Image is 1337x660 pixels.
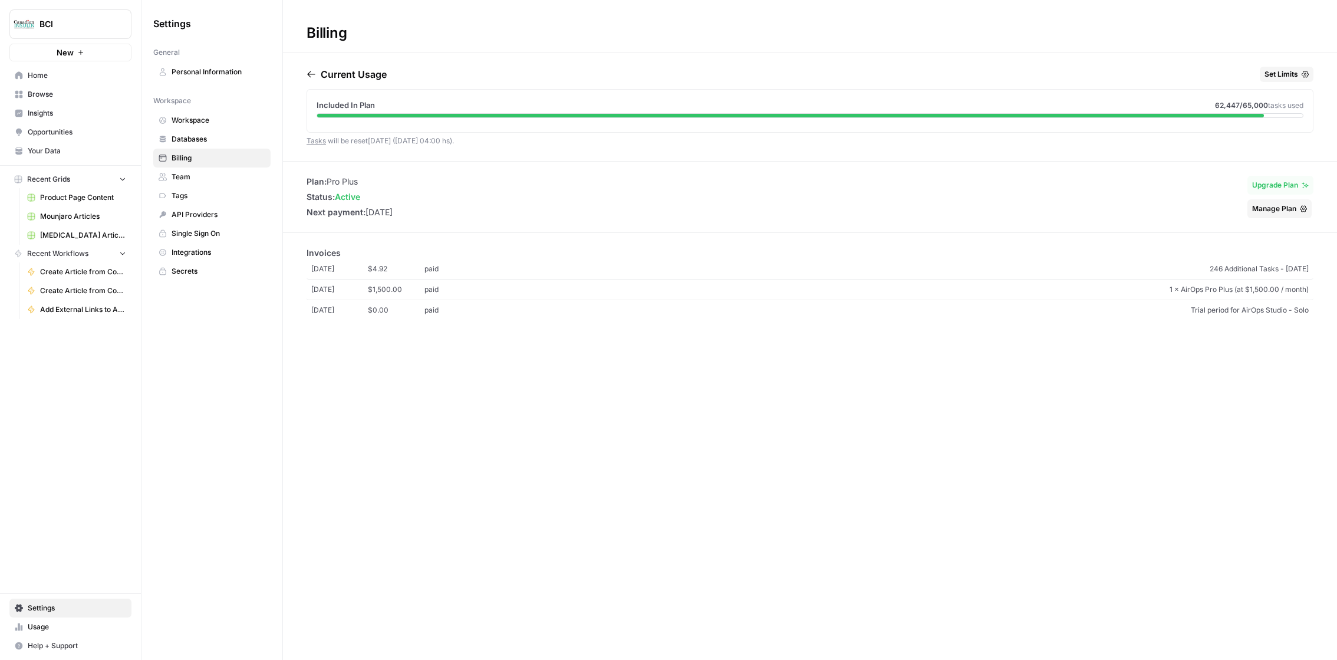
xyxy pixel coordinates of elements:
[27,248,88,259] span: Recent Workflows
[424,264,481,274] span: paid
[9,66,131,85] a: Home
[153,224,271,243] a: Single Sign On
[307,247,1313,259] p: Invoices
[1252,180,1298,191] span: Upgrade Plan
[172,209,265,220] span: API Providers
[9,104,131,123] a: Insights
[1247,199,1312,218] button: Manage Plan
[40,304,126,315] span: Add External Links to Article
[40,192,126,203] span: Product Page Content
[172,115,265,126] span: Workspace
[153,130,271,149] a: Databases
[153,149,271,168] a: Billing
[9,636,131,655] button: Help + Support
[9,123,131,142] a: Opportunities
[307,192,335,202] span: Status:
[1260,67,1313,82] button: Set Limits
[28,641,126,651] span: Help + Support
[172,153,265,163] span: Billing
[317,99,375,111] span: Included In Plan
[153,111,271,130] a: Workspace
[424,305,481,316] span: paid
[153,168,271,186] a: Team
[1268,101,1303,110] span: tasks used
[28,622,126,632] span: Usage
[28,146,126,156] span: Your Data
[307,259,1313,280] a: [DATE]$4.92paid246 Additional Tasks - [DATE]
[368,305,424,316] span: $0.00
[307,136,454,145] span: will be reset [DATE] ([DATE] 04:00 hs) .
[368,264,424,274] span: $4.92
[481,305,1309,316] span: Trial period for AirOps Studio - Solo
[307,206,393,218] li: [DATE]
[22,226,131,245] a: [MEDICAL_DATA] Articles
[28,108,126,119] span: Insights
[311,264,368,274] span: [DATE]
[22,281,131,300] a: Create Article from Content Brief - [PERSON_NAME]
[153,243,271,262] a: Integrations
[22,300,131,319] a: Add External Links to Article
[9,245,131,262] button: Recent Workflows
[14,14,35,35] img: BCI Logo
[172,191,265,201] span: Tags
[153,96,191,106] span: Workspace
[40,267,126,277] span: Create Article from Content Brief - [MEDICAL_DATA]
[9,618,131,636] a: Usage
[335,192,360,202] span: active
[307,136,326,145] a: Tasks
[9,170,131,188] button: Recent Grids
[172,247,265,258] span: Integrations
[40,230,126,241] span: [MEDICAL_DATA] Articles
[57,47,74,58] span: New
[22,188,131,207] a: Product Page Content
[40,285,126,296] span: Create Article from Content Brief - [PERSON_NAME]
[283,24,370,42] div: Billing
[22,262,131,281] a: Create Article from Content Brief - [MEDICAL_DATA]
[153,186,271,205] a: Tags
[1247,176,1313,195] button: Upgrade Plan
[311,284,368,295] span: [DATE]
[9,44,131,61] button: New
[153,17,191,31] span: Settings
[39,18,111,30] span: BCI
[172,172,265,182] span: Team
[321,67,387,81] p: Current Usage
[28,89,126,100] span: Browse
[307,207,365,217] span: Next payment:
[153,63,271,81] a: Personal Information
[311,305,368,316] span: [DATE]
[368,284,424,295] span: $1,500.00
[424,284,481,295] span: paid
[40,211,126,222] span: Mounjaro Articles
[307,300,1313,320] a: [DATE]$0.00paidTrial period for AirOps Studio - Solo
[307,176,327,186] span: Plan:
[172,266,265,277] span: Secrets
[153,262,271,281] a: Secrets
[172,134,265,145] span: Databases
[28,127,126,137] span: Opportunities
[307,176,393,188] li: Pro Plus
[9,599,131,618] a: Settings
[1215,101,1268,110] span: 62,447 /65,000
[481,264,1309,274] span: 246 Additional Tasks - [DATE]
[9,85,131,104] a: Browse
[22,207,131,226] a: Mounjaro Articles
[1252,203,1296,214] span: Manage Plan
[172,228,265,239] span: Single Sign On
[172,67,265,77] span: Personal Information
[1264,69,1298,80] span: Set Limits
[9,142,131,160] a: Your Data
[9,9,131,39] button: Workspace: BCI
[153,47,180,58] span: General
[307,280,1313,300] a: [DATE]$1,500.00paid1 × AirOps Pro Plus (at $1,500.00 / month)
[481,284,1309,295] span: 1 × AirOps Pro Plus (at $1,500.00 / month)
[27,174,70,185] span: Recent Grids
[28,603,126,613] span: Settings
[153,205,271,224] a: API Providers
[28,70,126,81] span: Home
